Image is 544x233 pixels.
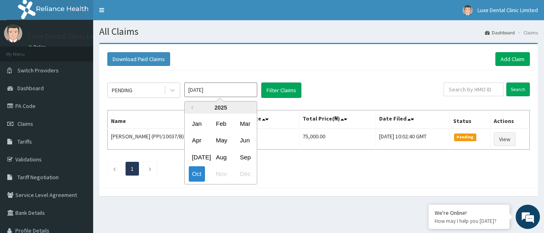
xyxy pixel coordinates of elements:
a: Online [28,44,48,50]
span: Dashboard [17,85,44,92]
div: month 2025-10 [185,115,257,182]
div: Choose July 2025 [189,150,205,165]
td: [DATE] 10:02:40 GMT [376,129,450,150]
input: Select Month and Year [184,83,257,97]
button: Previous Year [189,106,193,110]
p: How may I help you today? [435,218,503,225]
div: Choose October 2025 [189,167,205,182]
td: [PERSON_NAME] (PPI/10037/B) [108,129,216,150]
div: Choose February 2025 [213,116,229,131]
td: 75,000.00 [299,129,375,150]
div: Choose April 2025 [189,133,205,148]
input: Search [506,83,530,96]
input: Search by HMO ID [444,83,503,96]
th: Date Filed [376,110,450,129]
th: Status [450,110,490,129]
span: Pending [454,133,476,141]
div: Choose January 2025 [189,116,205,131]
span: Claims [17,120,33,127]
div: Choose May 2025 [213,133,229,148]
span: Tariffs [17,138,32,145]
p: Luxe Dental Clinic Limited [28,33,111,40]
a: Dashboard [485,29,515,36]
a: Add Claim [495,52,530,66]
th: Total Price(₦) [299,110,375,129]
a: View [494,132,516,146]
span: Luxe Dental Clinic Limited [478,6,538,14]
a: Next page [148,165,152,172]
div: 2025 [185,102,257,114]
div: We're Online! [435,209,503,216]
a: Page 1 is your current page [131,165,134,172]
a: Previous page [113,165,116,172]
div: Choose September 2025 [237,150,253,165]
div: Choose March 2025 [237,116,253,131]
span: Tariff Negotiation [17,174,59,181]
button: Download Paid Claims [107,52,170,66]
span: Switch Providers [17,67,59,74]
h1: All Claims [99,26,538,37]
div: Choose August 2025 [213,150,229,165]
img: User Image [463,5,473,15]
th: Name [108,110,216,129]
div: PENDING [112,86,132,94]
button: Filter Claims [261,83,301,98]
li: Claims [516,29,538,36]
th: Actions [491,110,530,129]
img: User Image [4,24,22,42]
div: Choose June 2025 [237,133,253,148]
